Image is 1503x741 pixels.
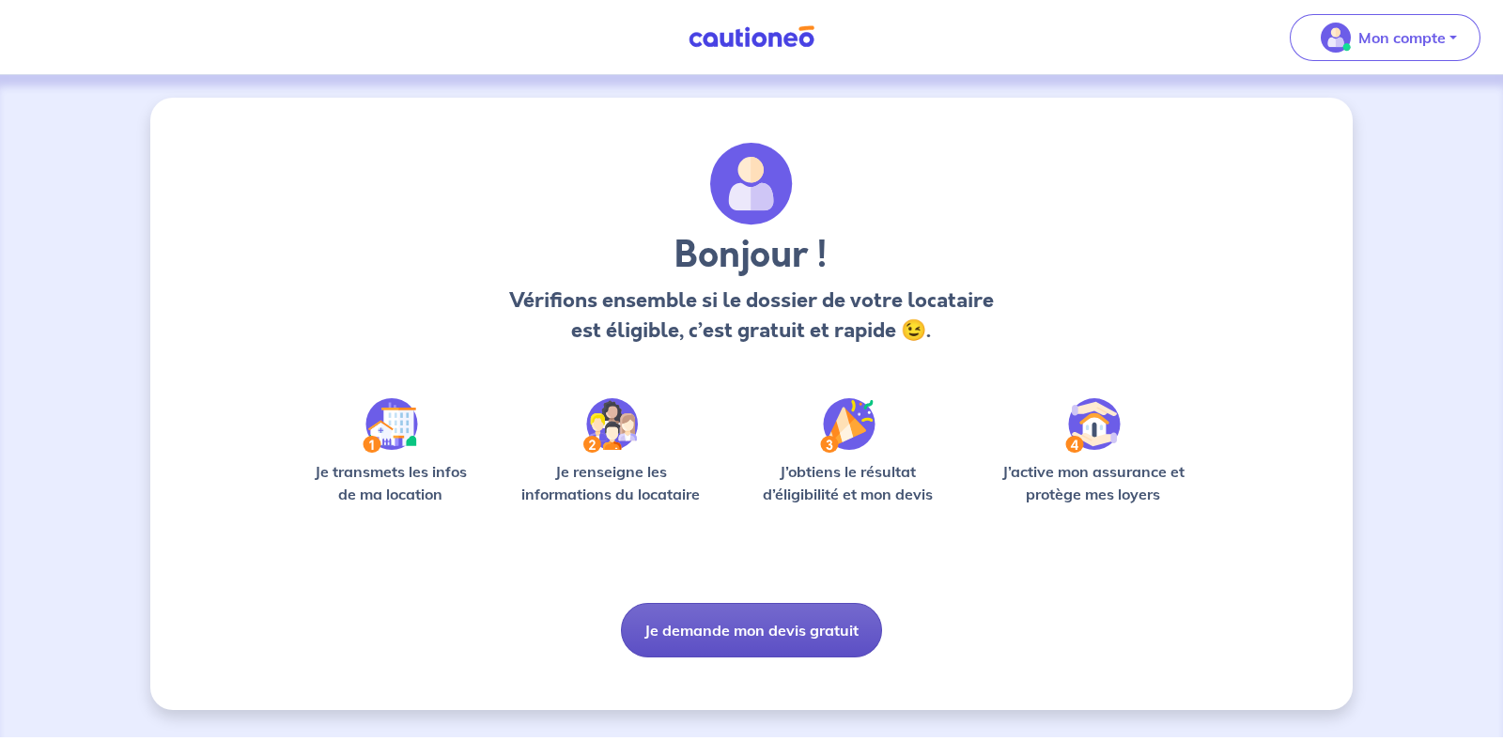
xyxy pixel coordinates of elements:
img: illu_account_valid_menu.svg [1321,23,1351,53]
img: /static/c0a346edaed446bb123850d2d04ad552/Step-2.svg [583,398,638,453]
img: Cautioneo [681,25,822,49]
p: Je transmets les infos de ma location [301,460,480,505]
button: Je demande mon devis gratuit [621,603,882,657]
button: illu_account_valid_menu.svgMon compte [1290,14,1480,61]
img: archivate [710,143,793,225]
img: /static/90a569abe86eec82015bcaae536bd8e6/Step-1.svg [363,398,418,453]
p: Vérifions ensemble si le dossier de votre locataire est éligible, c’est gratuit et rapide 😉. [504,286,999,346]
p: Je renseigne les informations du locataire [510,460,712,505]
img: /static/f3e743aab9439237c3e2196e4328bba9/Step-3.svg [820,398,875,453]
h3: Bonjour ! [504,233,999,278]
p: Mon compte [1358,26,1446,49]
p: J’active mon assurance et protège mes loyers [984,460,1202,505]
img: /static/bfff1cf634d835d9112899e6a3df1a5d/Step-4.svg [1065,398,1121,453]
p: J’obtiens le résultat d’éligibilité et mon devis [742,460,954,505]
